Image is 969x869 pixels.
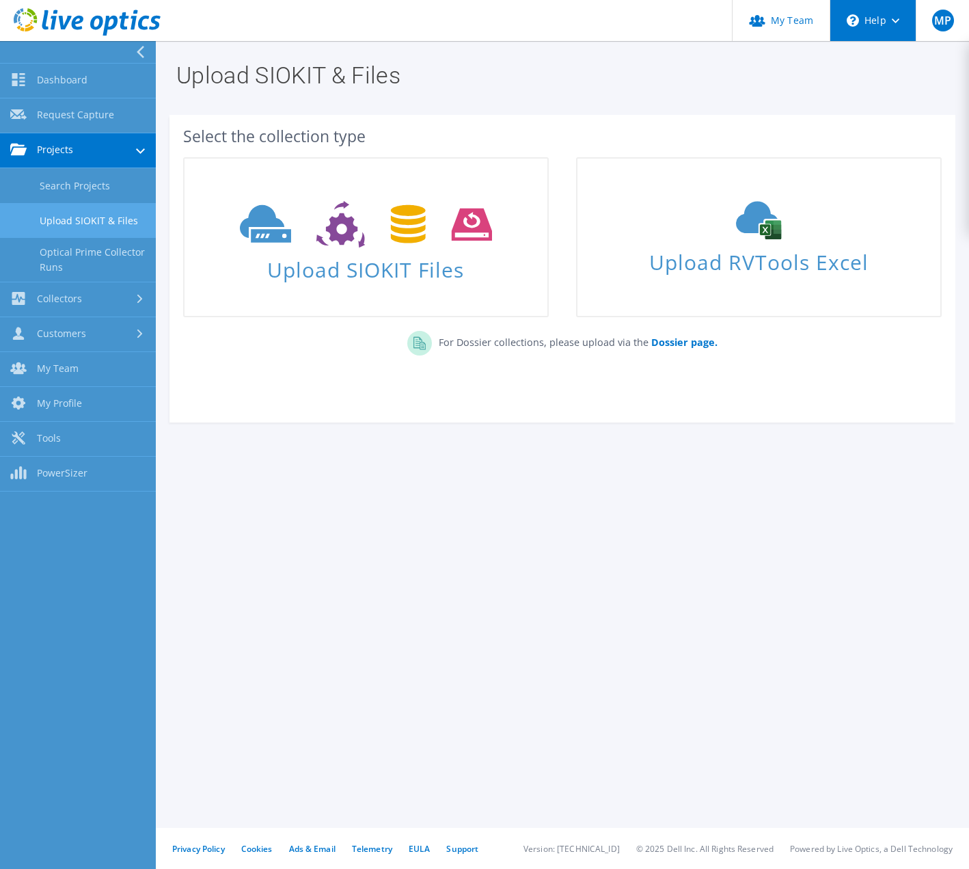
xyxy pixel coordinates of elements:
[847,14,859,27] svg: \n
[183,129,942,144] div: Select the collection type
[932,10,954,31] span: MP
[446,843,478,855] a: Support
[432,331,718,350] p: For Dossier collections, please upload via the
[523,843,620,855] li: Version: [TECHNICAL_ID]
[636,843,774,855] li: © 2025 Dell Inc. All Rights Reserved
[183,157,549,317] a: Upload SIOKIT Files
[172,843,225,855] a: Privacy Policy
[352,843,392,855] a: Telemetry
[577,244,940,273] span: Upload RVTools Excel
[289,843,336,855] a: Ads & Email
[241,843,273,855] a: Cookies
[185,251,547,280] span: Upload SIOKIT Files
[576,157,942,317] a: Upload RVTools Excel
[790,843,953,855] li: Powered by Live Optics, a Dell Technology
[409,843,430,855] a: EULA
[176,64,942,87] h1: Upload SIOKIT & Files
[649,336,718,349] a: Dossier page.
[651,336,718,349] b: Dossier page.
